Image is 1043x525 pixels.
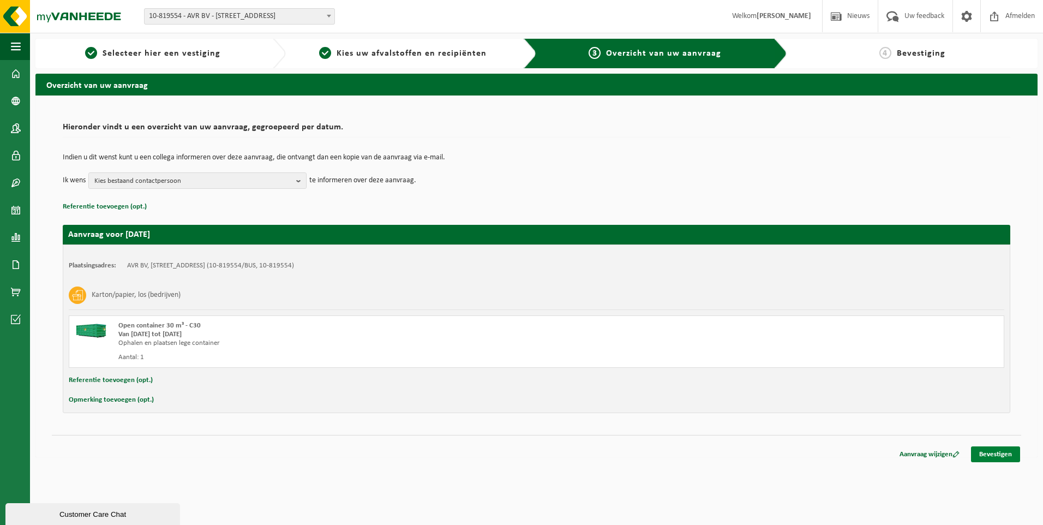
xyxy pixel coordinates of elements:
[897,49,945,58] span: Bevestiging
[145,9,334,24] span: 10-819554 - AVR BV - 8800 ROESELARE, MEENSESTEENWEG 545
[319,47,331,59] span: 2
[118,331,182,338] strong: Van [DATE] tot [DATE]
[144,8,335,25] span: 10-819554 - AVR BV - 8800 ROESELARE, MEENSESTEENWEG 545
[92,287,181,304] h3: Karton/papier, los (bedrijven)
[41,47,264,60] a: 1Selecteer hier een vestiging
[757,12,811,20] strong: [PERSON_NAME]
[103,49,220,58] span: Selecteer hier een vestiging
[118,353,580,362] div: Aantal: 1
[891,446,968,462] a: Aanvraag wijzigen
[88,172,307,189] button: Kies bestaand contactpersoon
[35,74,1038,95] h2: Overzicht van uw aanvraag
[291,47,514,60] a: 2Kies uw afvalstoffen en recipiënten
[127,261,294,270] td: AVR BV, [STREET_ADDRESS] (10-819554/BUS, 10-819554)
[75,321,107,338] img: HK-XC-30-GN-00.png
[68,230,150,239] strong: Aanvraag voor [DATE]
[118,339,580,348] div: Ophalen en plaatsen lege container
[69,373,153,387] button: Referentie toevoegen (opt.)
[589,47,601,59] span: 3
[69,262,116,269] strong: Plaatsingsadres:
[85,47,97,59] span: 1
[879,47,891,59] span: 4
[337,49,487,58] span: Kies uw afvalstoffen en recipiënten
[63,200,147,214] button: Referentie toevoegen (opt.)
[309,172,416,189] p: te informeren over deze aanvraag.
[69,393,154,407] button: Opmerking toevoegen (opt.)
[94,173,292,189] span: Kies bestaand contactpersoon
[63,172,86,189] p: Ik wens
[5,501,182,525] iframe: chat widget
[63,154,1010,162] p: Indien u dit wenst kunt u een collega informeren over deze aanvraag, die ontvangt dan een kopie v...
[606,49,721,58] span: Overzicht van uw aanvraag
[118,322,201,329] span: Open container 30 m³ - C30
[971,446,1020,462] a: Bevestigen
[63,123,1010,138] h2: Hieronder vindt u een overzicht van uw aanvraag, gegroepeerd per datum.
